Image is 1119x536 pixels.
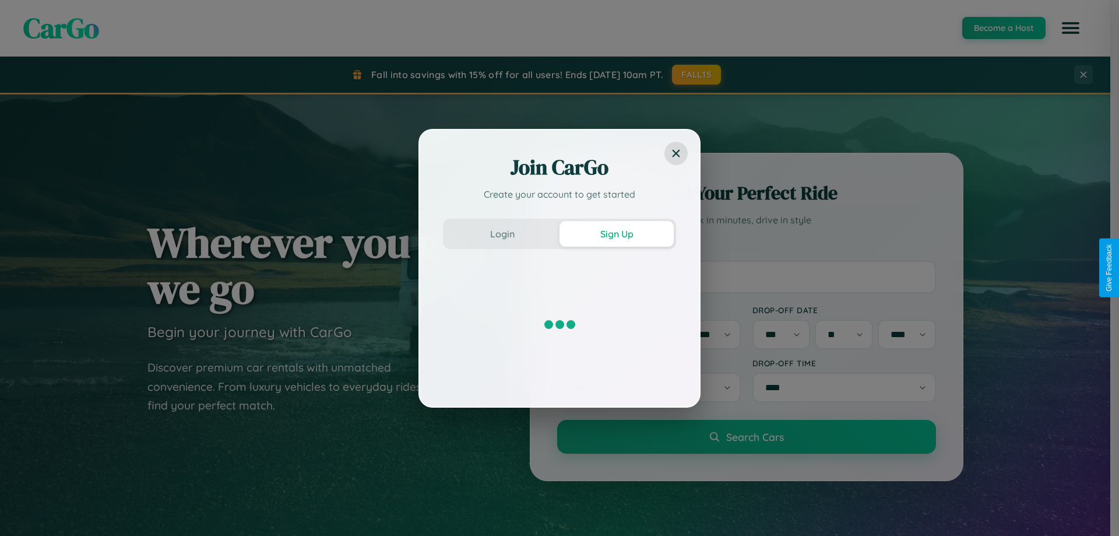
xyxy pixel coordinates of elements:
div: Give Feedback [1105,244,1113,292]
iframe: Intercom live chat [12,496,40,524]
h2: Join CarGo [443,153,676,181]
button: Sign Up [559,221,674,247]
p: Create your account to get started [443,187,676,201]
button: Login [445,221,559,247]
